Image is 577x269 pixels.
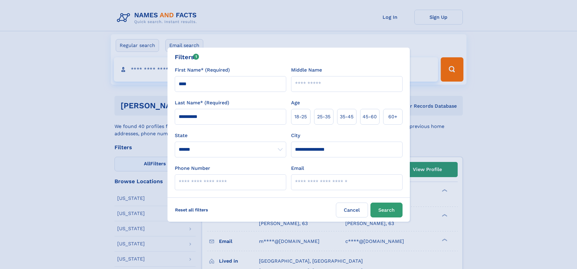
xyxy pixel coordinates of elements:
[336,203,368,217] label: Cancel
[317,113,330,120] span: 25‑35
[175,52,199,62] div: Filters
[340,113,353,120] span: 35‑45
[175,132,286,139] label: State
[175,165,210,172] label: Phone Number
[291,66,322,74] label: Middle Name
[291,165,304,172] label: Email
[294,113,307,120] span: 18‑25
[363,113,377,120] span: 45‑60
[291,99,300,106] label: Age
[175,99,229,106] label: Last Name* (Required)
[370,203,403,217] button: Search
[175,66,230,74] label: First Name* (Required)
[171,203,212,217] label: Reset all filters
[388,113,397,120] span: 60+
[291,132,300,139] label: City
